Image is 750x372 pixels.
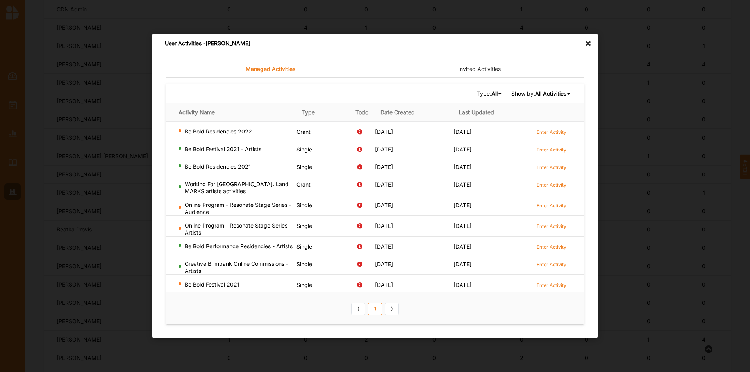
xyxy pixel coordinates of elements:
div: Working For [GEOGRAPHIC_DATA]: Land MARKS artists activities [179,181,293,195]
span: Single [296,146,312,153]
div: Online Program - Resonate Stage Series - Audience [179,201,293,215]
div: Pagination Navigation [350,302,400,315]
label: Enter Activity [537,146,566,153]
b: All Activities [535,90,566,97]
span: [DATE] [454,202,471,208]
label: Enter Activity [537,202,566,209]
a: 1 [368,303,382,315]
label: Enter Activity [537,282,566,288]
a: Enter Activity [537,181,566,188]
a: Next item [385,303,399,315]
th: Todo [349,103,375,122]
span: [DATE] [375,202,393,208]
div: Creative Brimbank Online Commissions - Artists [179,260,293,274]
span: Type: [477,90,503,97]
a: Invited Activities [375,62,584,77]
a: Enter Activity [537,163,566,171]
th: Activity Name [166,103,296,122]
span: [DATE] [454,164,471,170]
span: [DATE] [454,243,471,250]
span: Show by: [511,90,571,97]
span: [DATE] [375,222,393,229]
label: Enter Activity [537,182,566,188]
span: [DATE] [454,128,471,135]
th: Type [296,103,349,122]
span: Single [296,243,312,250]
span: [DATE] [454,181,471,188]
span: Single [296,261,312,267]
a: Previous item [351,303,365,315]
b: All [491,90,498,97]
div: User Activities - [PERSON_NAME] [152,34,598,53]
span: [DATE] [454,222,471,229]
th: Last Updated [454,103,532,122]
span: [DATE] [454,281,471,288]
span: [DATE] [454,261,471,267]
span: Grant [296,181,311,188]
div: Be Bold Residencies 2021 [179,163,293,170]
span: [DATE] [375,261,393,267]
span: [DATE] [454,146,471,153]
span: [DATE] [375,164,393,170]
div: Be Bold Residencies 2022 [179,128,293,135]
span: Single [296,164,312,170]
span: Grant [296,128,311,135]
a: Enter Activity [537,281,566,288]
span: Single [296,202,312,208]
label: Enter Activity [537,164,566,171]
div: Be Bold Festival 2021 - Artists [179,146,293,153]
span: [DATE] [375,281,393,288]
label: Enter Activity [537,129,566,135]
div: Be Bold Performance Residencies - Artists [179,243,293,250]
a: Managed Activities [166,62,375,77]
div: Be Bold Festival 2021 [179,281,293,288]
a: Enter Activity [537,243,566,250]
span: [DATE] [375,243,393,250]
span: [DATE] [375,128,393,135]
a: Enter Activity [537,128,566,135]
span: Single [296,222,312,229]
div: Online Program - Resonate Stage Series - Artists [179,222,293,236]
a: Enter Activity [537,146,566,153]
span: [DATE] [375,181,393,188]
label: Enter Activity [537,244,566,250]
span: [DATE] [375,146,393,153]
a: Enter Activity [537,222,566,230]
label: Enter Activity [537,223,566,230]
label: Enter Activity [537,261,566,268]
th: Date Created [375,103,454,122]
span: Single [296,281,312,288]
